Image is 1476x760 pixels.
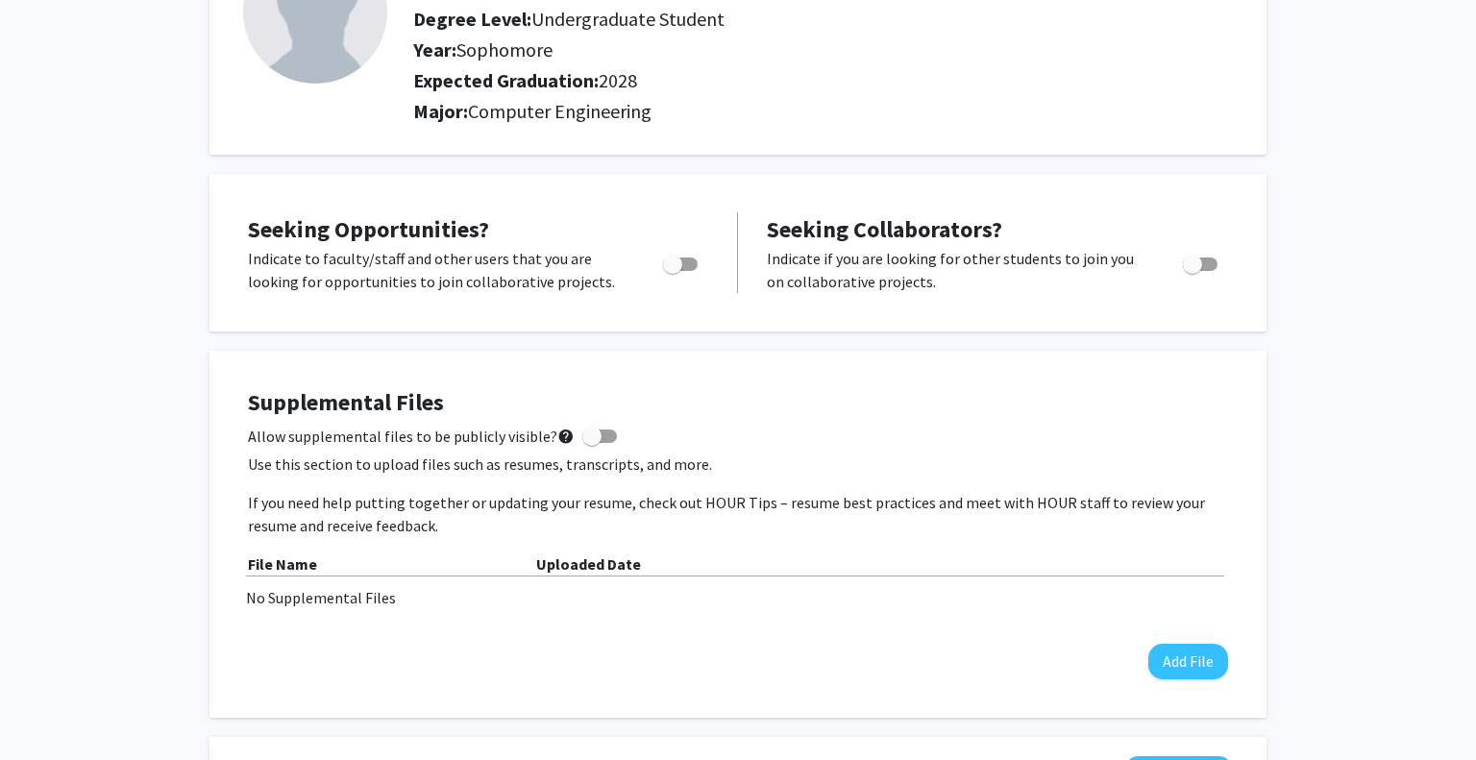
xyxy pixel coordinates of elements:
h2: Degree Level: [413,8,1145,31]
span: Allow supplemental files to be publicly visible? [248,425,575,448]
span: Seeking Opportunities? [248,214,489,244]
div: Toggle [1175,247,1228,276]
div: No Supplemental Files [246,586,1230,609]
h2: Expected Graduation: [413,69,1145,92]
span: Sophomore [456,37,553,61]
p: If you need help putting together or updating your resume, check out HOUR Tips – resume best prac... [248,491,1228,537]
p: Indicate to faculty/staff and other users that you are looking for opportunities to join collabor... [248,247,627,293]
mat-icon: help [557,425,575,448]
span: Computer Engineering [468,99,652,123]
span: 2028 [599,68,637,92]
div: Toggle [655,247,708,276]
h2: Major: [413,100,1233,123]
span: Undergraduate Student [531,7,725,31]
h4: Supplemental Files [248,389,1228,417]
p: Indicate if you are looking for other students to join you on collaborative projects. [767,247,1146,293]
h2: Year: [413,38,1145,61]
button: Add File [1148,644,1228,679]
p: Use this section to upload files such as resumes, transcripts, and more. [248,453,1228,476]
b: Uploaded Date [536,554,641,574]
iframe: Chat [14,674,82,746]
span: Seeking Collaborators? [767,214,1002,244]
b: File Name [248,554,317,574]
